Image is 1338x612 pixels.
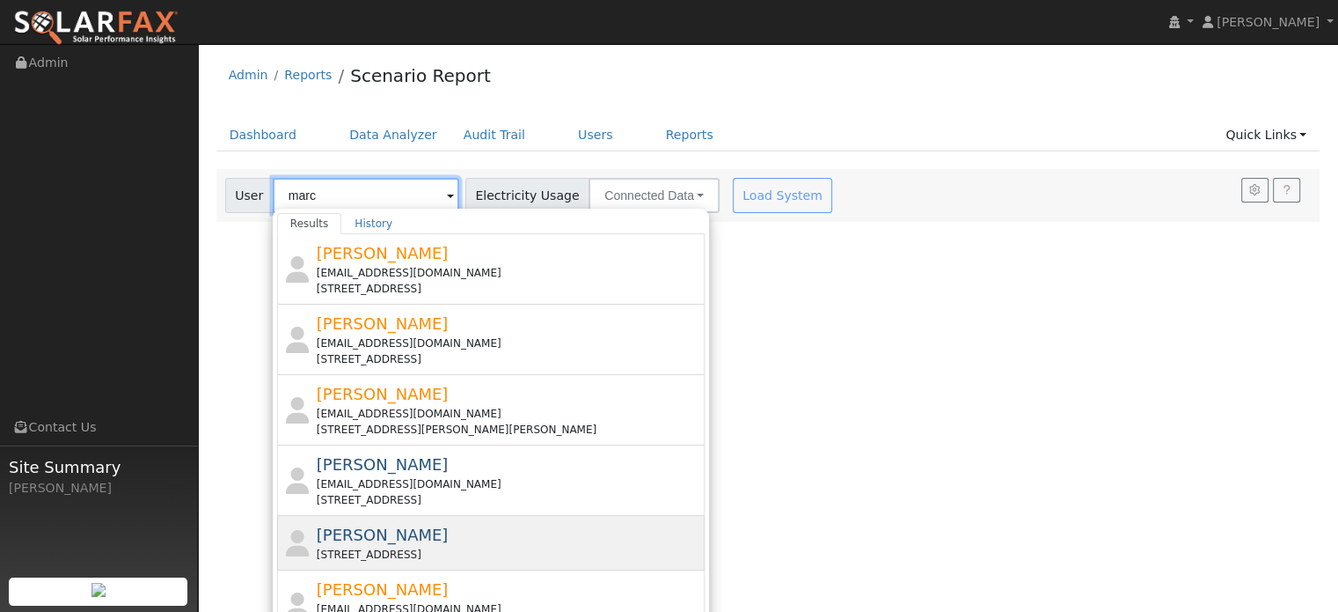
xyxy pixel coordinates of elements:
[1273,178,1300,203] a: Help Link
[1212,119,1320,151] a: Quick Links
[317,244,449,262] span: [PERSON_NAME]
[273,178,459,213] input: Select a User
[653,119,727,151] a: Reports
[589,178,720,213] button: Connected Data
[317,547,701,563] div: [STREET_ADDRESS]
[317,335,701,351] div: [EMAIL_ADDRESS][DOMAIN_NAME]
[91,583,106,597] img: retrieve
[229,68,268,82] a: Admin
[9,455,188,479] span: Site Summary
[341,213,406,234] a: History
[317,385,449,403] span: [PERSON_NAME]
[317,526,449,544] span: [PERSON_NAME]
[1217,15,1320,29] span: [PERSON_NAME]
[277,213,342,234] a: Results
[216,119,311,151] a: Dashboard
[317,476,701,492] div: [EMAIL_ADDRESS][DOMAIN_NAME]
[317,281,701,297] div: [STREET_ADDRESS]
[336,119,450,151] a: Data Analyzer
[317,406,701,422] div: [EMAIL_ADDRESS][DOMAIN_NAME]
[9,479,188,498] div: [PERSON_NAME]
[350,65,491,86] a: Scenario Report
[225,178,274,213] span: User
[1241,178,1269,203] button: Settings
[13,10,179,47] img: SolarFax
[465,178,589,213] span: Electricity Usage
[284,68,332,82] a: Reports
[317,580,449,599] span: [PERSON_NAME]
[317,455,449,474] span: [PERSON_NAME]
[317,492,701,508] div: [STREET_ADDRESS]
[565,119,626,151] a: Users
[317,351,701,367] div: [STREET_ADDRESS]
[450,119,538,151] a: Audit Trail
[317,422,701,438] div: [STREET_ADDRESS][PERSON_NAME][PERSON_NAME]
[317,265,701,281] div: [EMAIL_ADDRESS][DOMAIN_NAME]
[317,314,449,333] span: [PERSON_NAME]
